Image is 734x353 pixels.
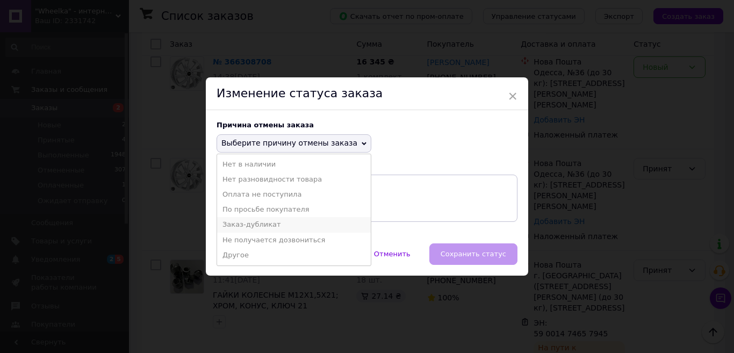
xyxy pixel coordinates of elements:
[206,77,528,110] div: Изменение статуса заказа
[508,87,517,105] span: ×
[217,172,371,187] li: Нет разновидности товара
[217,248,371,263] li: Другое
[217,217,371,232] li: Заказ-дубликат
[217,202,371,217] li: По просьбе покупателя
[217,157,371,172] li: Нет в наличии
[221,139,357,147] span: Выберите причину отмены заказа
[363,243,422,265] button: Отменить
[374,250,411,258] span: Отменить
[217,187,371,202] li: Оплата не поступила
[217,233,371,248] li: Не получается дозвониться
[217,121,517,129] div: Причина отмены заказа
